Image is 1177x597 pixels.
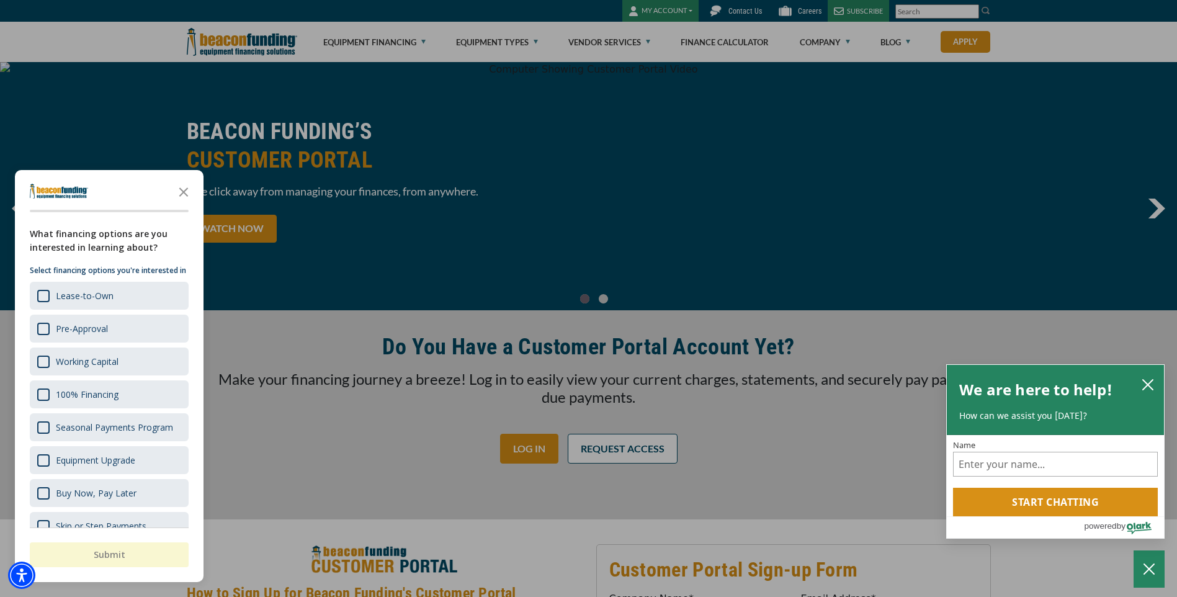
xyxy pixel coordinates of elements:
[30,264,189,277] p: Select financing options you're interested in
[953,441,1158,449] label: Name
[56,323,108,334] div: Pre-Approval
[30,227,189,254] div: What financing options are you interested in learning about?
[56,454,135,466] div: Equipment Upgrade
[1084,518,1116,534] span: powered
[959,377,1112,402] h2: We are here to help!
[1084,517,1164,538] a: Powered by Olark
[56,388,119,400] div: 100% Financing
[30,512,189,540] div: Skip or Step Payments
[30,315,189,343] div: Pre-Approval
[1117,518,1126,534] span: by
[30,282,189,310] div: Lease-to-Own
[1138,375,1158,393] button: close chatbox
[1134,550,1165,588] button: Close Chatbox
[30,446,189,474] div: Equipment Upgrade
[30,413,189,441] div: Seasonal Payments Program
[953,452,1158,477] input: Name
[56,421,173,433] div: Seasonal Payments Program
[56,356,119,367] div: Working Capital
[56,520,146,532] div: Skip or Step Payments
[946,364,1165,539] div: olark chatbox
[959,410,1152,422] p: How can we assist you [DATE]?
[56,290,114,302] div: Lease-to-Own
[171,179,196,204] button: Close the survey
[953,488,1158,516] button: Start chatting
[30,542,189,567] button: Submit
[30,184,88,199] img: Company logo
[30,380,189,408] div: 100% Financing
[30,348,189,375] div: Working Capital
[15,170,204,582] div: Survey
[8,562,35,589] div: Accessibility Menu
[30,479,189,507] div: Buy Now, Pay Later
[56,487,136,499] div: Buy Now, Pay Later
